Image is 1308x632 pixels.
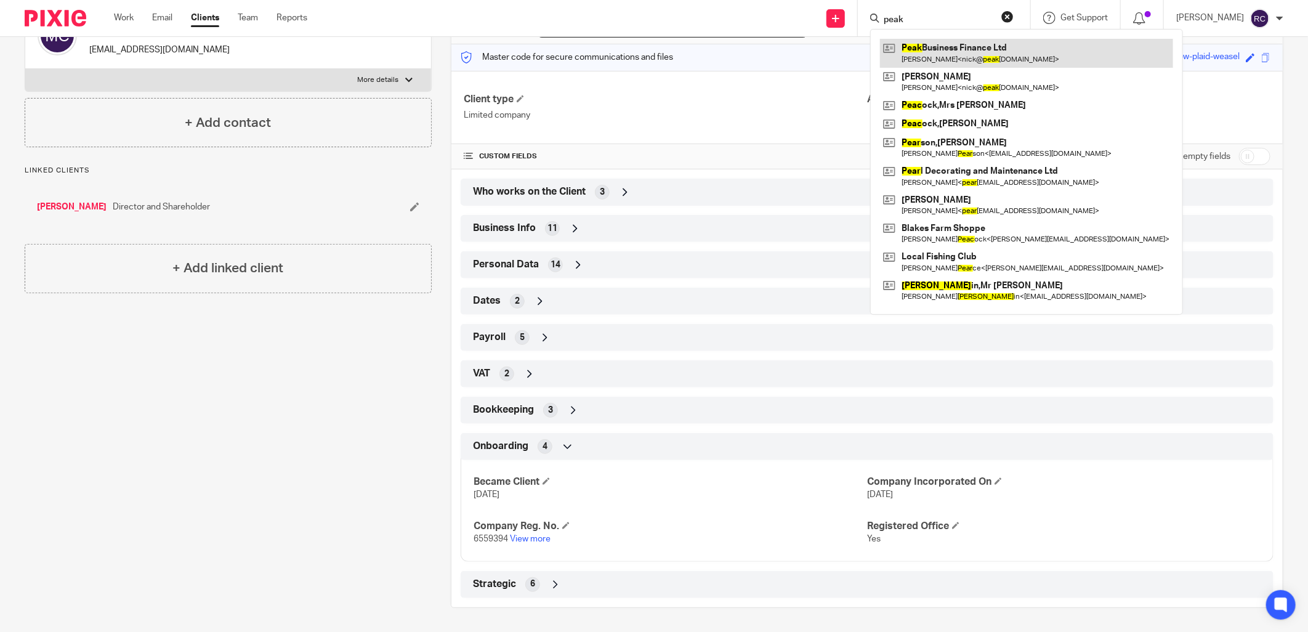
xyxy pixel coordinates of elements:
[464,109,867,121] p: Limited company
[474,490,499,499] span: [DATE]
[114,12,134,24] a: Work
[358,75,399,85] p: More details
[152,12,172,24] a: Email
[473,578,516,591] span: Strategic
[543,440,547,453] span: 4
[1060,14,1108,22] span: Get Support
[277,12,307,24] a: Reports
[473,440,528,453] span: Onboarding
[37,201,107,213] a: [PERSON_NAME]
[464,152,867,161] h4: CUSTOM FIELDS
[473,185,586,198] span: Who works on the Client
[473,294,501,307] span: Dates
[510,535,551,543] a: View more
[867,535,881,543] span: Yes
[1250,9,1270,28] img: svg%3E
[548,404,553,416] span: 3
[25,166,432,176] p: Linked clients
[473,222,536,235] span: Business Info
[1131,51,1240,65] div: amazing-yellow-plaid-weasel
[89,44,230,56] p: [EMAIL_ADDRESS][DOMAIN_NAME]
[113,201,210,213] span: Director and Shareholder
[461,51,673,63] p: Master code for secure communications and files
[520,331,525,344] span: 5
[882,15,993,26] input: Search
[473,331,506,344] span: Payroll
[238,12,258,24] a: Team
[191,12,219,24] a: Clients
[473,367,490,380] span: VAT
[867,520,1261,533] h4: Registered Office
[547,222,557,235] span: 11
[867,490,893,499] span: [DATE]
[530,578,535,590] span: 6
[474,520,867,533] h4: Company Reg. No.
[473,258,539,271] span: Personal Data
[1160,150,1230,163] label: Show empty fields
[25,10,86,26] img: Pixie
[867,93,1270,106] h4: Address
[551,259,560,271] span: 14
[172,259,283,278] h4: + Add linked client
[474,535,508,543] span: 6559394
[464,93,867,106] h4: Client type
[867,476,1261,488] h4: Company Incorporated On
[185,113,271,132] h4: + Add contact
[504,368,509,380] span: 2
[515,295,520,307] span: 2
[600,186,605,198] span: 3
[473,403,534,416] span: Bookkeeping
[1001,10,1014,23] button: Clear
[474,476,867,488] h4: Became Client
[1176,12,1244,24] p: [PERSON_NAME]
